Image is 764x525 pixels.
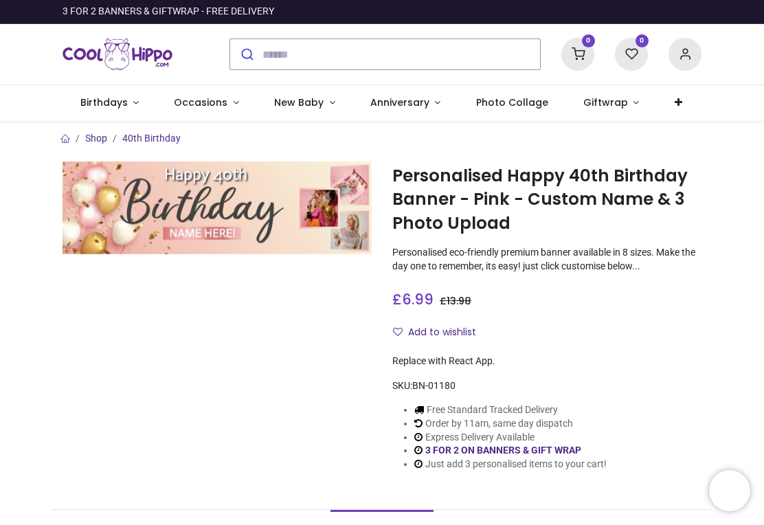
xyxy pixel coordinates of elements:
span: 6.99 [402,289,434,309]
a: Occasions [157,85,257,121]
sup: 0 [582,34,595,47]
span: Giftwrap [583,96,628,109]
li: Express Delivery Available [414,431,607,445]
button: Submit [230,39,262,69]
a: 0 [561,48,594,59]
a: 3 FOR 2 ON BANNERS & GIFT WRAP [425,445,581,456]
h1: Personalised Happy 40th Birthday Banner - Pink - Custom Name & 3 Photo Upload [392,164,701,235]
span: BN-01180 [412,380,456,391]
p: Personalised eco-friendly premium banner available in 8 sizes. Make the day one to remember, its ... [392,246,701,273]
span: Photo Collage [476,96,548,109]
img: Cool Hippo [63,35,172,74]
a: New Baby [257,85,353,121]
a: 40th Birthday [122,133,181,144]
a: Shop [85,133,107,144]
div: SKU: [392,379,701,393]
span: Anniversary [370,96,429,109]
li: Just add 3 personalised items to your cart! [414,458,607,471]
a: Birthdays [63,85,157,121]
span: £ [440,294,471,308]
a: 0 [615,48,648,59]
span: 13.98 [447,294,471,308]
li: Free Standard Tracked Delivery [414,403,607,417]
sup: 0 [636,34,649,47]
li: Order by 11am, same day dispatch [414,417,607,431]
div: 3 FOR 2 BANNERS & GIFTWRAP - FREE DELIVERY [63,5,274,19]
img: Personalised Happy 40th Birthday Banner - Pink - Custom Name & 3 Photo Upload [63,161,372,254]
a: Anniversary [352,85,458,121]
div: Replace with React App. [392,355,701,368]
iframe: Customer reviews powered by Trustpilot [413,5,701,19]
span: £ [392,289,434,309]
span: New Baby [274,96,324,109]
a: Logo of Cool Hippo [63,35,172,74]
a: Giftwrap [565,85,657,121]
span: Occasions [174,96,227,109]
span: Birthdays [80,96,128,109]
button: Add to wishlistAdd to wishlist [392,321,488,344]
i: Add to wishlist [393,327,403,337]
iframe: Brevo live chat [709,470,750,511]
